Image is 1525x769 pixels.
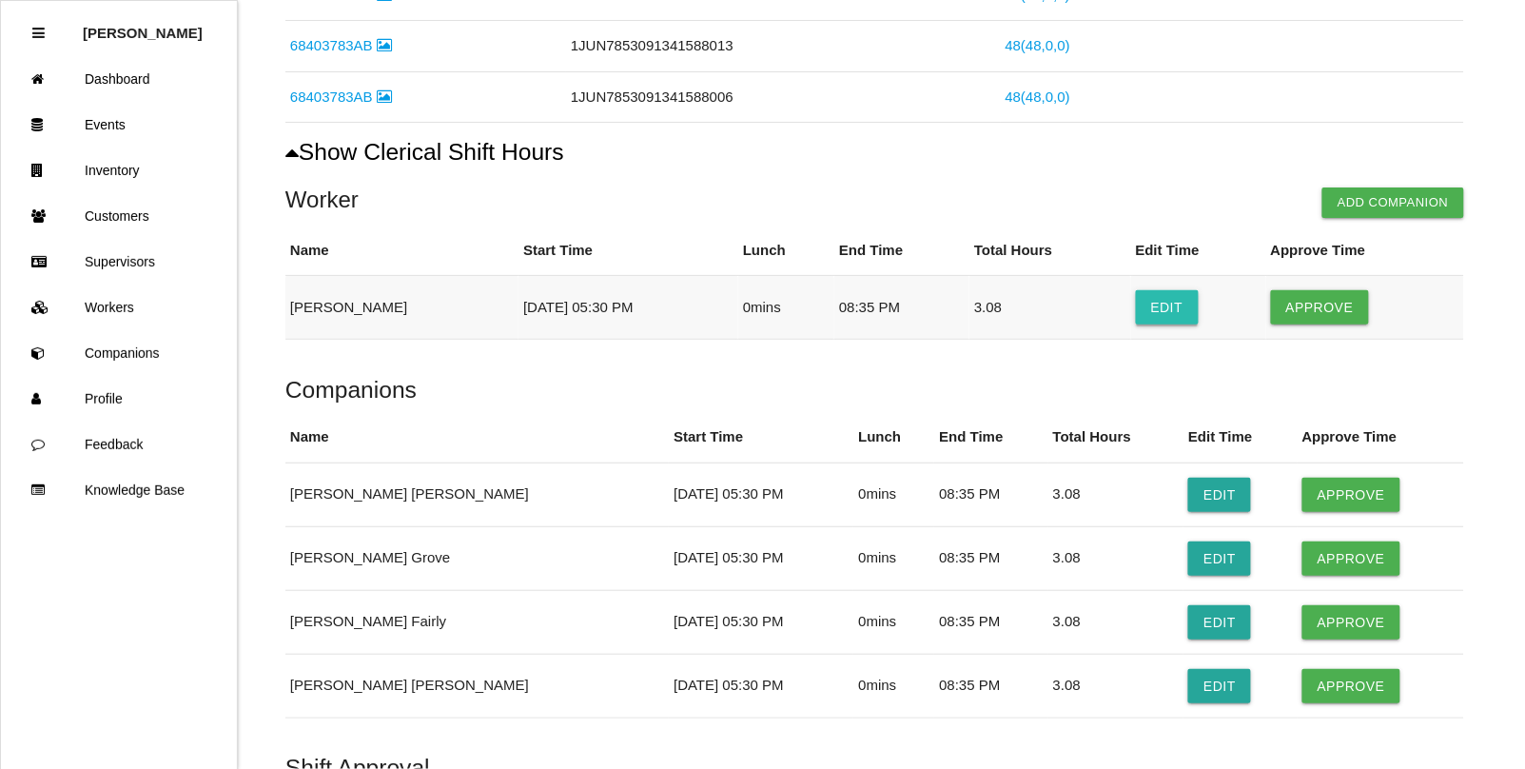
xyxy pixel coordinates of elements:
[669,412,853,463] th: Start Time
[1188,669,1251,703] button: Edit
[1048,412,1184,463] th: Total Hours
[1188,605,1251,640] button: Edit
[32,10,45,56] div: Close
[1,239,237,285] a: Supervisors
[1,376,237,422] a: Profile
[669,463,853,526] td: [DATE] 05:30 PM
[285,654,669,718] td: [PERSON_NAME] [PERSON_NAME]
[1048,654,1184,718] td: 3.08
[1,422,237,467] a: Feedback
[290,37,392,53] a: 68403783AB
[934,590,1047,654] td: 08:35 PM
[853,654,934,718] td: 0 mins
[1183,412,1297,463] th: Edit Time
[969,226,1131,276] th: Total Hours
[934,463,1047,526] td: 08:35 PM
[518,226,738,276] th: Start Time
[969,276,1131,340] td: 3.08
[518,276,738,340] td: [DATE] 05:30 PM
[1,56,237,102] a: Dashboard
[1048,590,1184,654] td: 3.08
[853,526,934,590] td: 0 mins
[1188,542,1251,576] button: Edit
[1006,37,1070,53] a: 48(48,0,0)
[738,226,834,276] th: Lunch
[83,10,203,41] p: Rosie Blandino
[1302,669,1400,703] button: Approve
[738,276,834,340] td: 0 mins
[377,38,392,52] i: Image Inside
[285,463,669,526] td: [PERSON_NAME] [PERSON_NAME]
[1,330,237,376] a: Companions
[834,276,969,340] td: 08:35 PM
[285,526,669,590] td: [PERSON_NAME] Grove
[566,21,1001,72] td: 1JUN7853091341588013
[290,89,392,105] a: 68403783AB
[669,654,853,718] td: [DATE] 05:30 PM
[1298,412,1464,463] th: Approve Time
[934,412,1047,463] th: End Time
[1266,226,1464,276] th: Approve Time
[1271,290,1369,325] button: Approve
[1,467,237,513] a: Knowledge Base
[1048,526,1184,590] td: 3.08
[853,412,934,463] th: Lunch
[1,285,237,330] a: Workers
[1,193,237,239] a: Customers
[285,276,518,340] td: [PERSON_NAME]
[1188,478,1251,512] button: Edit
[1006,89,1070,105] a: 48(48,0,0)
[285,377,1464,403] h5: Companions
[1302,605,1400,640] button: Approve
[285,412,669,463] th: Name
[853,590,934,654] td: 0 mins
[834,226,969,276] th: End Time
[1136,290,1199,325] button: Edit
[285,139,564,166] button: Show Clerical Shift Hours
[934,654,1047,718] td: 08:35 PM
[1,148,237,193] a: Inventory
[377,89,392,104] i: Image Inside
[669,590,853,654] td: [DATE] 05:30 PM
[566,71,1001,123] td: 1JUN7853091341588006
[1302,542,1400,576] button: Approve
[285,187,1464,212] h4: Worker
[1,102,237,148] a: Events
[1048,463,1184,526] td: 3.08
[1322,187,1464,218] button: Add Companion
[669,526,853,590] td: [DATE] 05:30 PM
[285,226,518,276] th: Name
[934,526,1047,590] td: 08:35 PM
[285,590,669,654] td: [PERSON_NAME] Fairly
[1302,478,1400,512] button: Approve
[1131,226,1266,276] th: Edit Time
[853,463,934,526] td: 0 mins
